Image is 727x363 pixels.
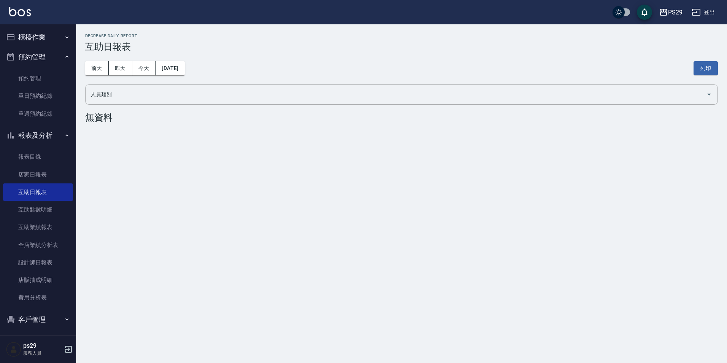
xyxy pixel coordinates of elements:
[3,310,73,330] button: 客戶管理
[3,218,73,236] a: 互助業績報表
[3,289,73,306] a: 費用分析表
[156,61,184,75] button: [DATE]
[85,41,718,52] h3: 互助日報表
[109,61,132,75] button: 昨天
[9,7,31,16] img: Logo
[656,5,686,20] button: PS29
[85,61,109,75] button: 前天
[3,166,73,183] a: 店家日報表
[3,70,73,87] a: 預約管理
[3,47,73,67] button: 預約管理
[703,88,715,100] button: Open
[3,236,73,254] a: 全店業績分析表
[23,342,62,350] h5: ps29
[85,112,718,123] div: 無資料
[3,27,73,47] button: 櫃檯作業
[23,350,62,357] p: 服務人員
[85,33,718,38] h2: Decrease Daily Report
[89,88,703,101] input: 人員名稱
[694,61,718,75] button: 列印
[3,126,73,145] button: 報表及分析
[3,271,73,289] a: 店販抽成明細
[3,201,73,218] a: 互助點數明細
[668,8,683,17] div: PS29
[3,148,73,166] a: 報表目錄
[3,329,73,349] button: 商品管理
[637,5,652,20] button: save
[689,5,718,19] button: 登出
[3,254,73,271] a: 設計師日報表
[6,342,21,357] img: Person
[132,61,156,75] button: 今天
[3,87,73,105] a: 單日預約紀錄
[3,183,73,201] a: 互助日報表
[3,105,73,123] a: 單週預約紀錄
